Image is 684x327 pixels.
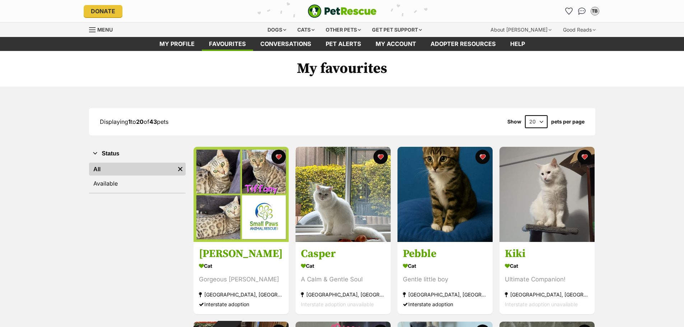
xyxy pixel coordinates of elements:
[199,300,283,309] div: Interstate adoption
[499,242,595,315] a: Kiki Cat Ultimate Companion! [GEOGRAPHIC_DATA], [GEOGRAPHIC_DATA] Interstate adoption unavailable...
[89,149,186,158] button: Status
[292,23,320,37] div: Cats
[505,261,589,271] div: Cat
[194,147,289,242] img: Tiffany
[128,118,131,125] strong: 1
[301,302,374,308] span: Interstate adoption unavailable
[199,247,283,261] h3: [PERSON_NAME]
[507,119,521,125] span: Show
[296,242,391,315] a: Casper Cat A Calm & Gentle Soul [GEOGRAPHIC_DATA], [GEOGRAPHIC_DATA] Interstate adoption unavaila...
[589,5,601,17] button: My account
[202,37,253,51] a: Favourites
[503,37,532,51] a: Help
[89,163,175,176] a: All
[505,290,589,300] div: [GEOGRAPHIC_DATA], [GEOGRAPHIC_DATA]
[368,37,423,51] a: My account
[403,275,487,285] div: Gentle little boy
[175,163,186,176] a: Remove filter
[505,275,589,285] div: Ultimate Companion!
[253,37,318,51] a: conversations
[505,302,578,308] span: Interstate adoption unavailable
[563,5,575,17] a: Favourites
[89,23,118,36] a: Menu
[89,161,186,193] div: Status
[301,247,385,261] h3: Casper
[485,23,557,37] div: About [PERSON_NAME]
[301,290,385,300] div: [GEOGRAPHIC_DATA], [GEOGRAPHIC_DATA]
[199,290,283,300] div: [GEOGRAPHIC_DATA], [GEOGRAPHIC_DATA]
[591,8,599,15] div: TB
[149,118,157,125] strong: 43
[551,119,585,125] label: pets per page
[373,150,388,164] button: favourite
[308,4,377,18] a: PetRescue
[576,5,588,17] a: Conversations
[403,290,487,300] div: [GEOGRAPHIC_DATA], [GEOGRAPHIC_DATA]
[271,150,286,164] button: favourite
[262,23,291,37] div: Dogs
[397,147,493,242] img: Pebble
[308,4,377,18] img: logo-e224e6f780fb5917bec1dbf3a21bbac754714ae5b6737aabdf751b685950b380.svg
[97,27,113,33] span: Menu
[499,147,595,242] img: Kiki
[194,242,289,315] a: [PERSON_NAME] Cat Gorgeous [PERSON_NAME] [GEOGRAPHIC_DATA], [GEOGRAPHIC_DATA] Interstate adoption...
[403,300,487,309] div: Interstate adoption
[423,37,503,51] a: Adopter resources
[199,275,283,285] div: Gorgeous [PERSON_NAME]
[505,247,589,261] h3: Kiki
[475,150,490,164] button: favourite
[367,23,427,37] div: Get pet support
[321,23,366,37] div: Other pets
[578,8,586,15] img: chat-41dd97257d64d25036548639549fe6c8038ab92f7586957e7f3b1b290dea8141.svg
[301,261,385,271] div: Cat
[397,242,493,315] a: Pebble Cat Gentle little boy [GEOGRAPHIC_DATA], [GEOGRAPHIC_DATA] Interstate adoption favourite
[318,37,368,51] a: Pet alerts
[136,118,144,125] strong: 20
[296,147,391,242] img: Casper
[563,5,601,17] ul: Account quick links
[558,23,601,37] div: Good Reads
[84,5,122,17] a: Donate
[89,177,186,190] a: Available
[577,150,592,164] button: favourite
[403,247,487,261] h3: Pebble
[152,37,202,51] a: My profile
[199,261,283,271] div: Cat
[403,261,487,271] div: Cat
[301,275,385,285] div: A Calm & Gentle Soul
[100,118,168,125] span: Displaying to of pets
